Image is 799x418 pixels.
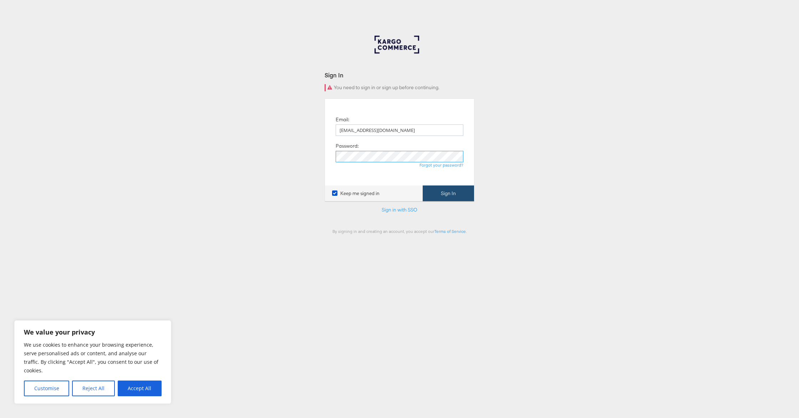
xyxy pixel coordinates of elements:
[118,381,162,396] button: Accept All
[24,328,162,336] p: We value your privacy
[336,124,463,136] input: Email
[434,229,466,234] a: Terms of Service
[24,381,69,396] button: Customise
[24,341,162,375] p: We use cookies to enhance your browsing experience, serve personalised ads or content, and analys...
[325,229,474,234] div: By signing in and creating an account, you accept our .
[14,320,171,404] div: We value your privacy
[336,116,349,123] label: Email:
[325,84,474,91] div: You need to sign in or sign up before continuing.
[332,190,380,197] label: Keep me signed in
[382,207,417,213] a: Sign in with SSO
[336,143,358,149] label: Password:
[419,162,463,168] a: Forgot your password?
[325,71,474,79] div: Sign In
[423,185,474,202] button: Sign In
[72,381,114,396] button: Reject All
